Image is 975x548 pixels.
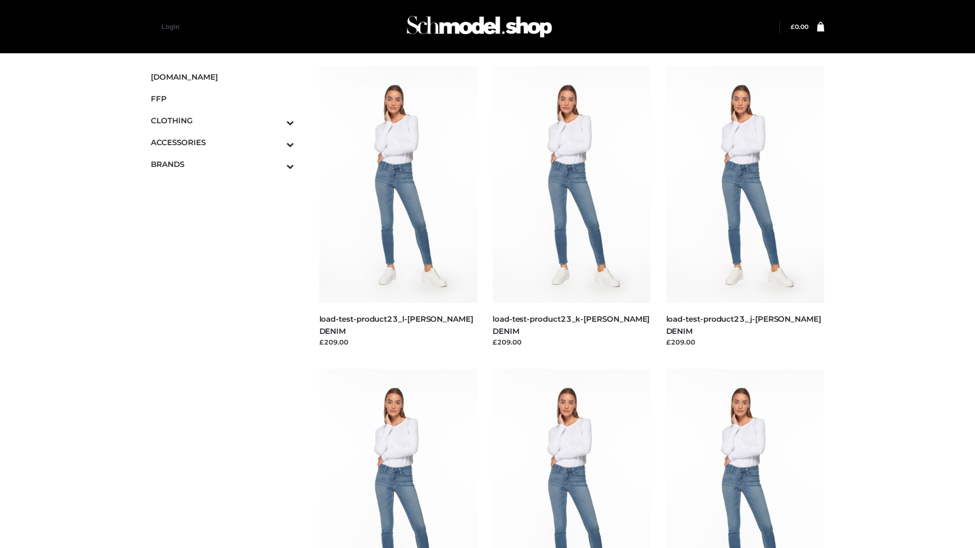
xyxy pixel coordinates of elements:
a: load-test-product23_j-[PERSON_NAME] DENIM [666,314,821,335]
span: [DOMAIN_NAME] [151,71,294,83]
div: £209.00 [319,337,478,347]
a: £0.00 [791,23,808,30]
img: Schmodel Admin 964 [403,7,556,47]
a: FFP [151,88,294,110]
span: CLOTHING [151,115,294,126]
button: Toggle Submenu [258,153,294,175]
button: Toggle Submenu [258,131,294,153]
a: load-test-product23_l-[PERSON_NAME] DENIM [319,314,473,335]
a: CLOTHINGToggle Submenu [151,110,294,131]
button: Toggle Submenu [258,110,294,131]
span: FFP [151,93,294,105]
a: ACCESSORIESToggle Submenu [151,131,294,153]
div: £209.00 [666,337,825,347]
a: [DOMAIN_NAME] [151,66,294,88]
bdi: 0.00 [791,23,808,30]
span: £ [791,23,795,30]
div: £209.00 [493,337,651,347]
a: load-test-product23_k-[PERSON_NAME] DENIM [493,314,649,335]
span: ACCESSORIES [151,136,294,148]
a: BRANDSToggle Submenu [151,153,294,175]
a: Login [161,23,179,30]
span: BRANDS [151,158,294,170]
